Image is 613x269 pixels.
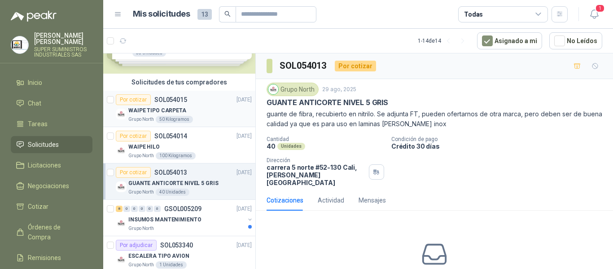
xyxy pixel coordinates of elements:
div: Todas [464,9,483,19]
a: Inicio [11,74,92,91]
p: WAIPE TIPO CARPETA [128,106,186,115]
p: Grupo North [128,116,154,123]
p: WAIPE HILO [128,143,160,151]
span: Tareas [28,119,48,129]
p: Grupo North [128,152,154,159]
div: Por cotizar [116,131,151,141]
a: Chat [11,95,92,112]
span: Cotizar [28,202,48,212]
span: Inicio [28,78,42,88]
p: ESCALERA TIPO AVION [128,252,189,260]
div: Grupo North [267,83,319,96]
button: No Leídos [549,32,602,49]
div: Por cotizar [116,94,151,105]
p: Cantidad [267,136,384,142]
p: carrera 5 norte #52-130 Cali , [PERSON_NAME][GEOGRAPHIC_DATA] [267,163,365,186]
p: Grupo North [128,225,154,232]
img: Company Logo [116,254,127,265]
div: Solicitudes de tus compradores [103,74,255,91]
p: [DATE] [236,132,252,141]
a: Por cotizarSOL054013[DATE] Company LogoGUANTE ANTICORTE NIVEL 5 GRISGrupo North40 Unidades [103,163,255,200]
a: Negociaciones [11,177,92,194]
p: Grupo North [128,189,154,196]
p: guante de fibra, recubierto en nitrilo. Se adjunta FT, pueden ofertarnos de otra marca, pero debe... [267,109,602,129]
div: Por adjudicar [116,240,157,251]
div: Unidades [277,143,305,150]
div: 8 [116,206,123,212]
p: SOL054015 [154,97,187,103]
span: 1 [595,4,605,13]
p: SOL053340 [160,242,193,248]
a: Por cotizarSOL054015[DATE] Company LogoWAIPE TIPO CARPETAGrupo North50 Kilogramos [103,91,255,127]
button: Asignado a mi [477,32,542,49]
img: Company Logo [116,109,127,119]
img: Logo peakr [11,11,57,22]
img: Company Logo [116,218,127,229]
span: Remisiones [28,253,61,263]
p: 29 ago, 2025 [322,85,356,94]
span: Chat [28,98,41,108]
p: GUANTE ANTICORTE NIVEL 5 GRIS [267,98,388,107]
div: Mensajes [359,195,386,205]
span: Negociaciones [28,181,69,191]
p: Dirección [267,157,365,163]
h3: SOL054013 [280,59,328,73]
a: Remisiones [11,249,92,266]
img: Company Logo [11,36,28,53]
div: Cotizaciones [267,195,303,205]
p: GUANTE ANTICORTE NIVEL 5 GRIS [128,179,219,188]
div: 0 [131,206,138,212]
div: Por cotizar [335,61,376,71]
a: Cotizar [11,198,92,215]
div: Por cotizar [116,167,151,178]
p: SUPER SUMINISTROS INDUSTRIALES SAS [34,47,92,57]
span: Solicitudes [28,140,59,150]
p: Condición de pago [391,136,609,142]
p: GSOL005209 [164,206,201,212]
h1: Mis solicitudes [133,8,190,21]
p: SOL054013 [154,169,187,176]
div: Actividad [318,195,344,205]
div: 100 Kilogramos [156,152,196,159]
span: 13 [197,9,212,20]
p: [DATE] [236,96,252,104]
p: [DATE] [236,241,252,250]
div: 0 [146,206,153,212]
a: Solicitudes [11,136,92,153]
img: Company Logo [268,84,278,94]
p: Grupo North [128,261,154,269]
a: Órdenes de Compra [11,219,92,246]
span: Órdenes de Compra [28,222,84,242]
span: Licitaciones [28,160,61,170]
p: [PERSON_NAME] [PERSON_NAME] [34,32,92,45]
a: Tareas [11,115,92,132]
p: SOL054014 [154,133,187,139]
span: search [224,11,231,17]
div: 0 [139,206,145,212]
a: Por cotizarSOL054014[DATE] Company LogoWAIPE HILOGrupo North100 Kilogramos [103,127,255,163]
button: 1 [586,6,602,22]
div: 0 [123,206,130,212]
div: 1 - 14 de 14 [418,34,470,48]
p: Crédito 30 días [391,142,609,150]
p: [DATE] [236,168,252,177]
p: INSUMOS MANTENIMIENTO [128,216,201,224]
div: 40 Unidades [156,189,189,196]
a: Licitaciones [11,157,92,174]
a: 8 0 0 0 0 0 GSOL005209[DATE] Company LogoINSUMOS MANTENIMIENTOGrupo North [116,203,254,232]
div: 50 Kilogramos [156,116,193,123]
p: 40 [267,142,276,150]
img: Company Logo [116,145,127,156]
div: 1 Unidades [156,261,187,269]
p: [DATE] [236,205,252,213]
img: Company Logo [116,181,127,192]
div: 0 [154,206,161,212]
